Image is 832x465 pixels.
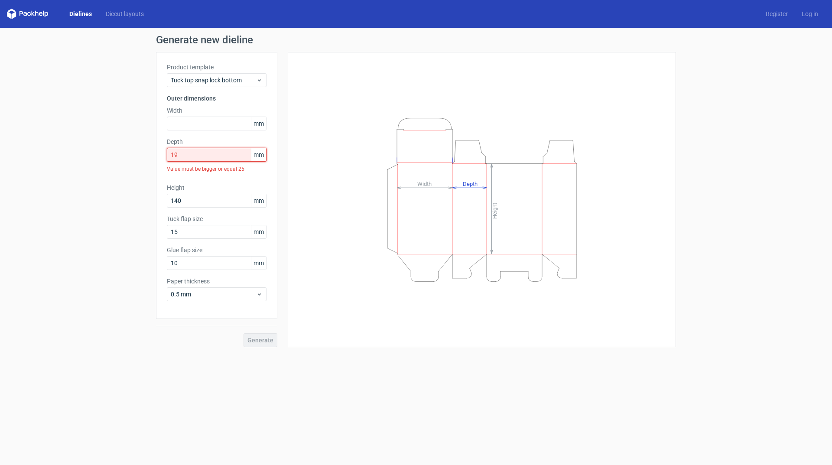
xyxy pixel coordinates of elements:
label: Height [167,183,266,192]
a: Diecut layouts [99,10,151,18]
span: mm [251,148,266,161]
a: Register [759,10,795,18]
h3: Outer dimensions [167,94,266,103]
label: Width [167,106,266,115]
h1: Generate new dieline [156,35,676,45]
div: Value must be bigger or equal 25 [167,162,266,176]
label: Paper thickness [167,277,266,286]
label: Tuck flap size [167,215,266,223]
a: Dielines [62,10,99,18]
span: mm [251,194,266,207]
span: Tuck top snap lock bottom [171,76,256,85]
tspan: Height [491,202,498,218]
tspan: Width [417,180,432,187]
span: 0.5 mm [171,290,256,299]
span: mm [251,225,266,238]
span: mm [251,257,266,270]
label: Glue flap size [167,246,266,254]
a: Log in [795,10,825,18]
label: Product template [167,63,266,72]
tspan: Depth [463,180,478,187]
label: Depth [167,137,266,146]
span: mm [251,117,266,130]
